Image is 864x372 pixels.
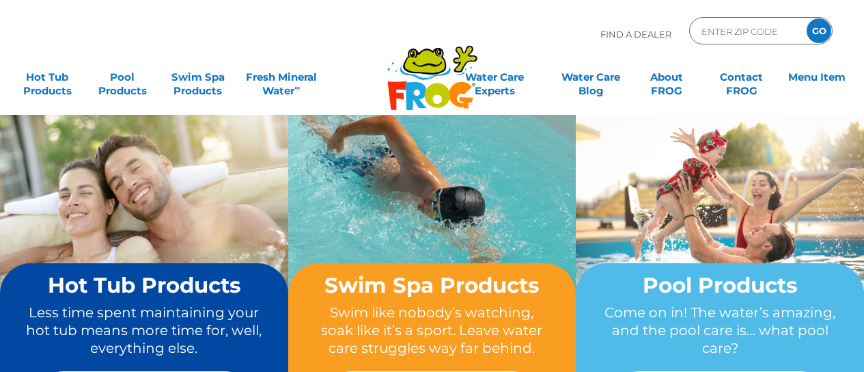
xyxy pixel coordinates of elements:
input: GO [807,18,831,43]
a: Water CareExperts [441,64,549,91]
a: Menu Item [783,64,850,91]
a: PoolProducts [89,64,156,91]
a: AboutFROG [633,64,700,91]
a: Swim SpaProducts [165,64,232,91]
a: Fresh MineralWater∞ [240,64,324,91]
h2: Pool Products [602,274,838,297]
img: Frog Products Logo [380,27,485,111]
p: Find A Dealer [600,17,671,51]
img: home-banner-swim-spa-short [288,114,576,330]
h2: Hot Tub Products [26,274,262,297]
h2: Swim Spa Products [314,274,551,297]
p: Swim like nobody’s watching, soak like it’s a sport. Leave water care struggles way far behind. [314,304,551,358]
p: Less time spent maintaining your hot tub means more time for, well, everything else. [26,304,262,358]
a: Water CareBlog [557,64,624,91]
a: ContactFROG [708,64,775,91]
a: Hot TubProducts [14,64,81,91]
img: home-banner-pool-short [576,114,864,330]
p: Come on in! The water’s amazing, and the pool care is… what pool care? [602,304,838,358]
sup: ∞ [294,83,300,92]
